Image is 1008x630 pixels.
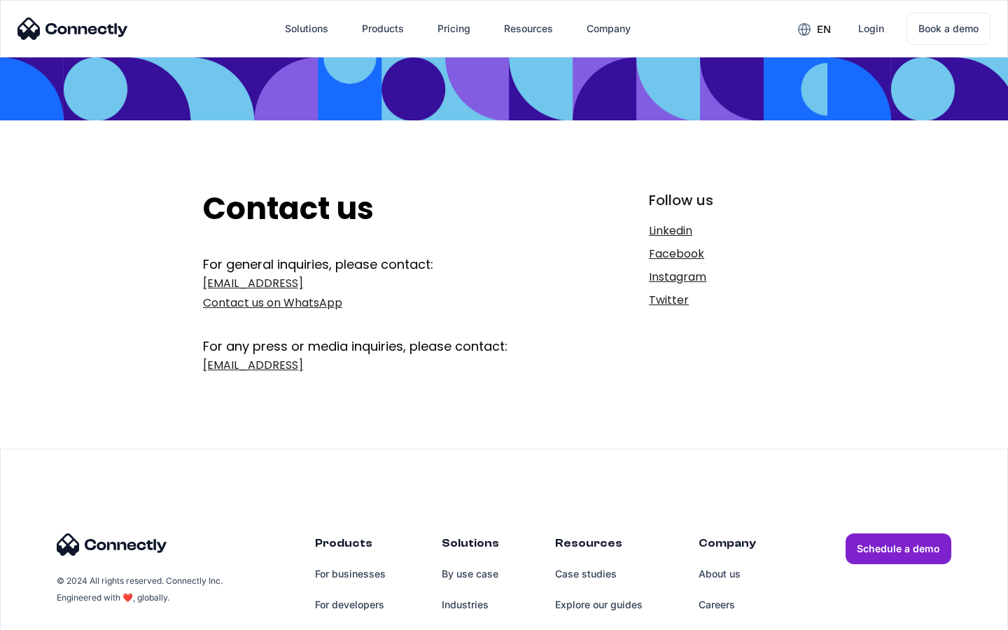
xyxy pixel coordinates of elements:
div: For any press or media inquiries, please contact: [203,316,558,356]
div: Company [699,533,756,559]
a: Twitter [649,290,805,310]
div: Solutions [274,12,339,45]
div: Resources [555,533,643,559]
div: en [787,18,841,39]
a: Login [847,12,895,45]
ul: Language list [28,605,84,625]
a: [EMAIL_ADDRESS] [203,356,558,375]
a: For developers [315,589,386,620]
h2: Contact us [203,190,558,227]
a: Explore our guides [555,589,643,620]
div: Login [858,19,884,38]
div: Company [575,12,642,45]
a: Case studies [555,559,643,589]
div: Products [351,12,415,45]
div: Products [362,19,404,38]
aside: Language selected: English [14,605,84,625]
div: Pricing [437,19,470,38]
div: © 2024 All rights reserved. Connectly Inc. Engineered with ❤️, globally. [57,573,225,606]
a: Industries [442,589,499,620]
a: Instagram [649,267,805,287]
a: Schedule a demo [846,533,951,564]
div: For general inquiries, please contact: [203,255,558,274]
div: Products [315,533,386,559]
a: By use case [442,559,499,589]
a: Linkedin [649,221,805,241]
div: Company [587,19,631,38]
img: Connectly Logo [17,17,128,40]
div: Solutions [442,533,499,559]
div: Resources [504,19,553,38]
div: Follow us [649,190,805,210]
div: en [817,20,831,39]
a: Careers [699,589,756,620]
img: Connectly Logo [57,533,167,556]
form: Get In Touch Form [203,255,558,379]
a: Facebook [649,244,805,264]
div: Resources [493,12,564,45]
a: [EMAIL_ADDRESS]Contact us on WhatsApp [203,274,558,313]
a: Pricing [426,12,482,45]
a: For businesses [315,559,386,589]
div: Solutions [285,19,328,38]
a: About us [699,559,756,589]
a: Book a demo [906,13,990,45]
